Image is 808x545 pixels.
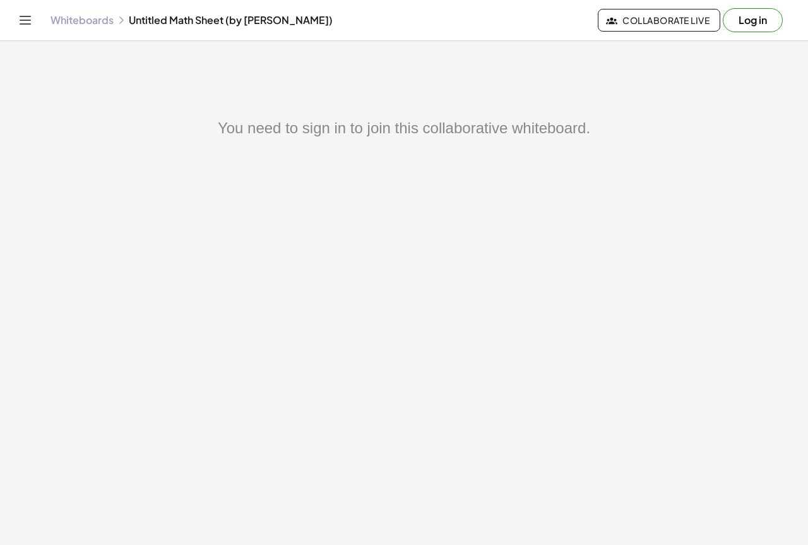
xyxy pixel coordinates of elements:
button: Toggle navigation [15,10,35,30]
a: Whiteboards [50,14,114,27]
button: Collaborate Live [598,9,720,32]
div: You need to sign in to join this collaborative whiteboard. [76,117,732,140]
button: Log in [723,8,783,32]
span: Collaborate Live [609,15,710,26]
